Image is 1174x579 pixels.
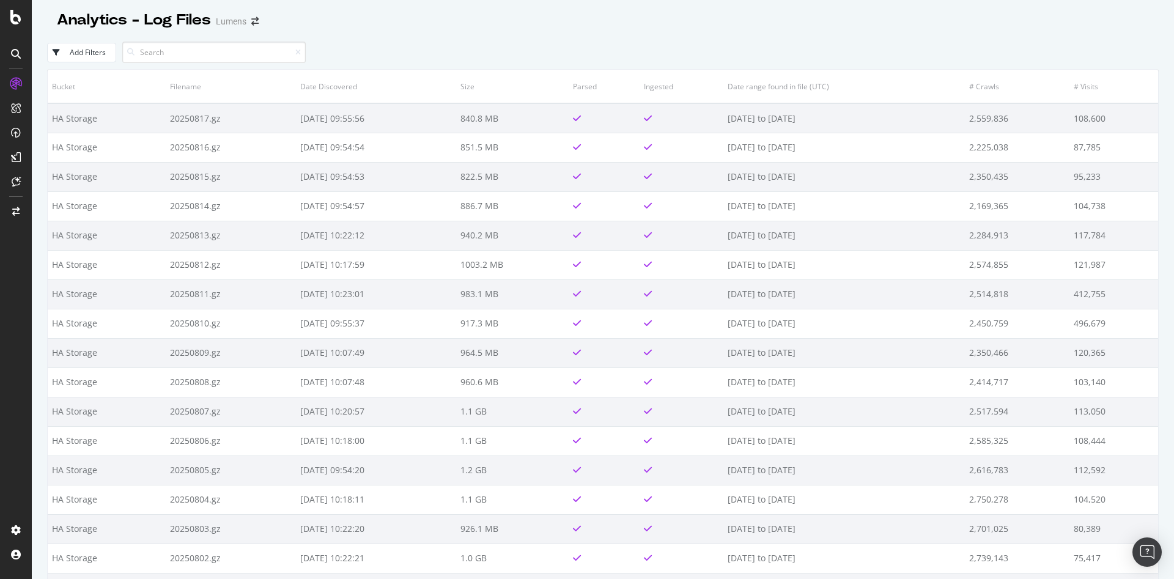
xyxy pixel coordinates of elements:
td: 20250812.gz [166,250,296,279]
td: 121,987 [1069,250,1158,279]
td: [DATE] to [DATE] [723,309,965,338]
td: [DATE] 10:23:01 [296,279,456,309]
td: 940.2 MB [456,221,569,250]
td: [DATE] to [DATE] [723,221,965,250]
div: Analytics - Log Files [57,10,211,31]
td: 103,140 [1069,367,1158,397]
td: 840.8 MB [456,103,569,133]
td: [DATE] 10:18:00 [296,426,456,455]
td: 104,520 [1069,485,1158,514]
td: 104,738 [1069,191,1158,221]
td: 983.1 MB [456,279,569,309]
td: 2,450,759 [965,309,1069,338]
td: 2,350,435 [965,162,1069,191]
th: Date range found in file (UTC) [723,70,965,103]
td: 1.2 GB [456,455,569,485]
td: 20250806.gz [166,426,296,455]
td: [DATE] to [DATE] [723,191,965,221]
div: arrow-right-arrow-left [251,17,259,26]
td: [DATE] to [DATE] [723,103,965,133]
td: 964.5 MB [456,338,569,367]
th: Parsed [569,70,640,103]
td: 2,739,143 [965,544,1069,573]
td: 20250810.gz [166,309,296,338]
td: 20250815.gz [166,162,296,191]
td: HA Storage [48,133,166,162]
div: Add Filters [70,47,106,57]
td: [DATE] to [DATE] [723,485,965,514]
td: 20250817.gz [166,103,296,133]
td: HA Storage [48,544,166,573]
td: HA Storage [48,221,166,250]
td: 960.6 MB [456,367,569,397]
td: 412,755 [1069,279,1158,309]
td: [DATE] 10:22:12 [296,221,456,250]
td: 20250804.gz [166,485,296,514]
th: Filename [166,70,296,103]
td: 2,585,325 [965,426,1069,455]
td: [DATE] 09:54:54 [296,133,456,162]
td: [DATE] to [DATE] [723,367,965,397]
td: 1.1 GB [456,397,569,426]
td: 120,365 [1069,338,1158,367]
td: 2,169,365 [965,191,1069,221]
td: 2,225,038 [965,133,1069,162]
td: HA Storage [48,397,166,426]
td: 1.1 GB [456,426,569,455]
td: 1003.2 MB [456,250,569,279]
td: 95,233 [1069,162,1158,191]
td: 117,784 [1069,221,1158,250]
td: HA Storage [48,485,166,514]
td: 822.5 MB [456,162,569,191]
td: 108,444 [1069,426,1158,455]
td: 2,517,594 [965,397,1069,426]
td: [DATE] 09:54:20 [296,455,456,485]
td: HA Storage [48,309,166,338]
td: HA Storage [48,162,166,191]
td: 496,679 [1069,309,1158,338]
td: 20250816.gz [166,133,296,162]
td: 2,701,025 [965,514,1069,544]
td: 20250813.gz [166,221,296,250]
td: [DATE] to [DATE] [723,514,965,544]
td: HA Storage [48,455,166,485]
td: 2,750,278 [965,485,1069,514]
td: [DATE] 10:18:11 [296,485,456,514]
td: HA Storage [48,338,166,367]
td: 2,574,855 [965,250,1069,279]
td: [DATE] to [DATE] [723,250,965,279]
td: HA Storage [48,103,166,133]
td: HA Storage [48,514,166,544]
td: [DATE] 09:55:37 [296,309,456,338]
td: [DATE] 10:22:21 [296,544,456,573]
td: 20250809.gz [166,338,296,367]
td: 1.1 GB [456,485,569,514]
td: 75,417 [1069,544,1158,573]
td: 2,616,783 [965,455,1069,485]
td: [DATE] 10:07:48 [296,367,456,397]
td: 80,389 [1069,514,1158,544]
th: Size [456,70,569,103]
td: 20250805.gz [166,455,296,485]
td: 20250807.gz [166,397,296,426]
td: [DATE] 10:20:57 [296,397,456,426]
td: HA Storage [48,367,166,397]
th: Ingested [640,70,723,103]
th: Date Discovered [296,70,456,103]
td: [DATE] 09:54:57 [296,191,456,221]
td: 2,414,717 [965,367,1069,397]
td: 851.5 MB [456,133,569,162]
td: 886.7 MB [456,191,569,221]
td: [DATE] 10:22:20 [296,514,456,544]
td: [DATE] to [DATE] [723,133,965,162]
td: 20250802.gz [166,544,296,573]
div: Open Intercom Messenger [1132,537,1162,567]
td: [DATE] to [DATE] [723,338,965,367]
td: [DATE] to [DATE] [723,455,965,485]
div: Lumens [216,15,246,28]
td: 2,350,466 [965,338,1069,367]
th: # Visits [1069,70,1158,103]
td: 2,284,913 [965,221,1069,250]
td: HA Storage [48,426,166,455]
td: 2,559,836 [965,103,1069,133]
